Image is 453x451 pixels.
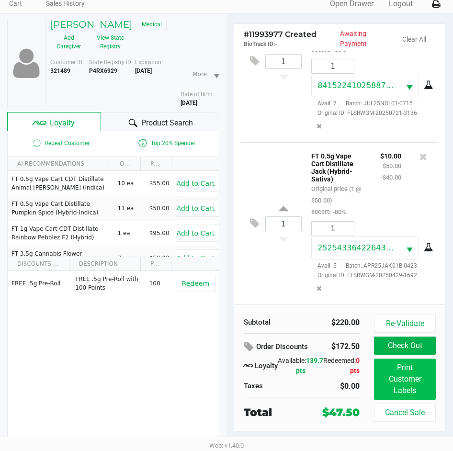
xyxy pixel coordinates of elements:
span: Top 20% Spender [113,137,219,149]
button: Add to Cart [170,175,221,192]
p: $10.00 [380,150,401,160]
button: View State Registry [87,30,128,54]
td: FT 3.5g Cannabis Flower Bosscotti (Indica) [8,246,113,271]
small: $50.00 [383,162,401,169]
p: Awaiting Payment [340,29,393,49]
span: More [193,70,207,79]
td: FT 0.5g Vape Cart CDT Distillate Animal [PERSON_NAME] (Indica) [8,171,113,196]
span: Expiration [135,59,161,66]
button: Cancel Sale [374,404,436,422]
button: Add to Cart [170,225,221,242]
button: Remove the package from the orderLine [313,117,326,135]
button: Select [400,74,419,97]
span: Add to Cart [177,254,215,262]
div: Subtotal [244,317,294,328]
td: 1 ea [113,221,145,246]
span: Customer ID [50,59,82,66]
span: Avail: 5 Batch: APR25JAK01B-0423 [311,262,417,269]
th: DESCRIPTION [69,257,140,271]
td: FREE .5g Pre-Roll [8,271,71,296]
td: 11 ea [113,196,145,221]
span: 8415224102588706 [317,81,396,90]
span: -80% [330,208,346,215]
span: $50.00 [149,205,170,212]
button: Remove the package from the orderLine [313,280,326,297]
th: PRICE [140,157,171,171]
td: 100 [145,271,177,296]
b: [DATE] [135,68,152,74]
button: Add to Cart [170,249,221,267]
button: Add Caregiver [50,30,87,54]
span: Loyalty [50,117,75,129]
div: Total [244,405,308,420]
th: AI RECOMMENDATIONS [8,157,110,171]
span: Add to Cart [177,204,215,212]
div: Redeemed: [323,356,360,376]
button: Add to Cart [170,200,221,217]
li: More [189,62,223,86]
button: Select [400,237,419,259]
div: Available: [278,356,323,376]
th: DISCOUNTS (1) [8,257,69,271]
span: Add to Cart [177,229,215,237]
div: $220.00 [309,317,360,328]
span: $95.00 [149,230,170,237]
div: Taxes [244,381,294,392]
span: Medical [137,19,167,30]
span: 11993977 Created [244,30,317,39]
span: BioTrack ID: [244,41,275,47]
div: Loyalty [244,361,278,372]
small: -$40.00 [381,174,401,181]
button: Re-Validate [374,315,436,333]
button: Print Customer Labels [374,359,436,400]
b: 321489 [50,68,70,74]
span: Original ID: FLSRWGM-20250429-1692 [311,271,431,280]
td: FT 0.5g Vape Cart Distillate Pumpkin Spice (Hybrid-Indica) [8,196,113,221]
span: 2525433642264350 [317,243,396,252]
button: Check Out [374,337,436,355]
span: · [337,262,346,269]
td: 10 ea [113,171,145,196]
th: ON HAND [110,157,140,171]
span: · [337,100,346,107]
span: Add to Cart [177,180,215,187]
span: State Registry ID [89,59,131,66]
span: Product Search [141,117,193,129]
span: Web: v1.40.0 [209,442,244,449]
div: $47.50 [322,405,360,420]
span: Original ID: FLSRWGM-20250721-3136 [311,109,431,117]
span: 139.7 pts [296,357,324,374]
b: P4RX6929 [89,68,117,74]
b: [DATE] [181,100,197,106]
inline-svg: Is a top 20% spender [137,137,148,149]
span: Avail: 7 Batch: JUL25NOL01-0715 [311,100,413,107]
button: Clear All [402,34,426,45]
span: 0 pts [350,357,360,374]
div: Data table [8,157,219,257]
small: 80cart: [311,208,346,215]
div: $0.00 [309,381,360,392]
div: Data table [8,257,219,415]
p: FT 0.5g Vape Cart Distillate Jack (Hybrid-Sativa) [311,150,366,183]
span: # [244,30,249,39]
th: POINTS [140,257,171,271]
td: FT 1g Vape Cart CDT Distillate Rainbow Pebblez F2 (Hybrid) [8,221,113,246]
small: Original price (1 @ $50.00) [311,185,361,204]
td: 7 ea [113,246,145,271]
div: $172.50 [331,338,360,355]
span: - [275,41,277,47]
span: $50.00 [149,255,170,261]
span: $55.00 [149,180,170,187]
inline-svg: Is repeat customer [31,137,43,149]
h5: [PERSON_NAME] [50,19,132,30]
button: Redeem [176,275,215,292]
span: Date of Birth [181,91,213,98]
div: Order Discounts [244,338,317,356]
span: Redeem [182,280,209,287]
span: Repeat Customer [8,137,113,149]
td: FREE .5g Pre-Roll with 100 Points [71,271,145,296]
